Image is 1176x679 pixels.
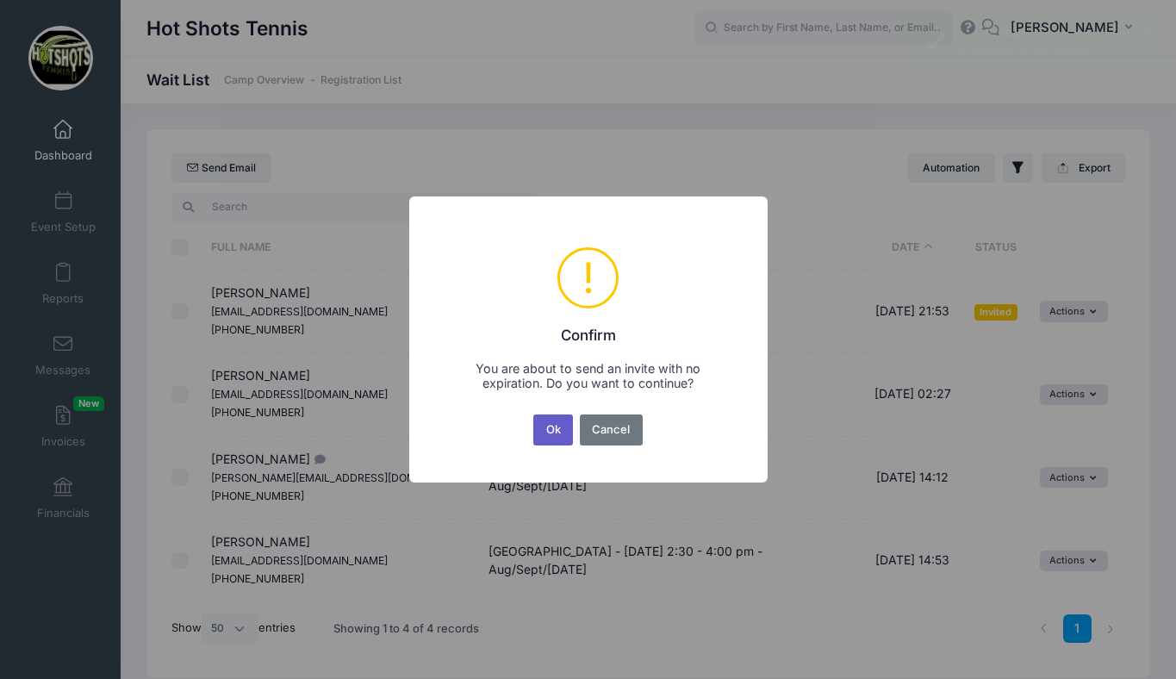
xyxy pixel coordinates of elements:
button: Ok [533,414,573,445]
button: × [1142,24,1152,34]
div: ! [582,250,594,306]
h2: Confirm [432,315,745,345]
button: Cancel [580,414,643,445]
div: The participant has been invited to register to this session. [958,24,1152,58]
div: You are about to send an invite with no expiration. Do you want to continue? [451,361,725,390]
